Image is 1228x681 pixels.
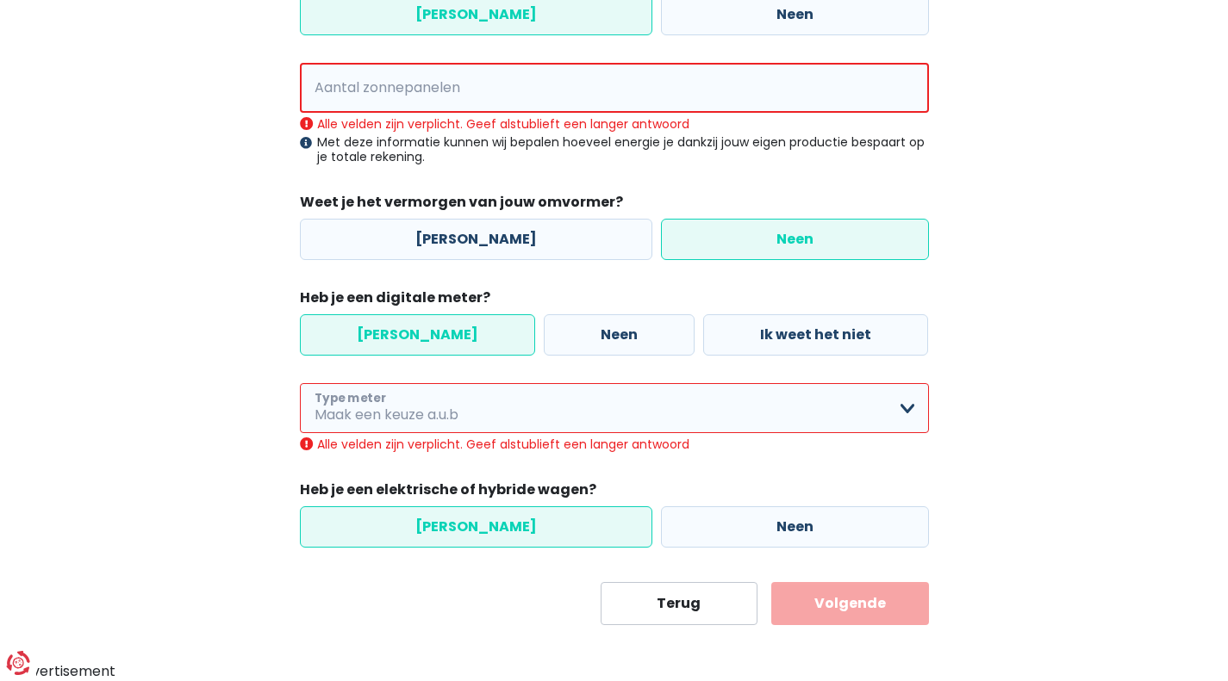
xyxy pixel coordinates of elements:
[300,314,535,356] label: [PERSON_NAME]
[661,506,929,548] label: Neen
[300,436,929,452] div: Alle velden zijn verplicht. Geef alstublieft een langer antwoord
[300,192,929,219] legend: Weet je het vermorgen van jouw omvormer?
[300,135,929,164] div: Met deze informatie kunnen wij bepalen hoeveel energie je dankzij jouw eigen productie bespaart o...
[771,582,929,625] button: Volgende
[544,314,695,356] label: Neen
[300,506,652,548] label: [PERSON_NAME]
[703,314,928,356] label: Ik weet het niet
[300,288,929,314] legend: Heb je een digitale meter?
[300,116,929,132] div: Alle velden zijn verplicht. Geef alstublieft een langer antwoord
[661,219,929,260] label: Neen
[300,480,929,506] legend: Heb je een elektrische of hybride wagen?
[300,219,652,260] label: [PERSON_NAME]
[601,582,758,625] button: Terug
